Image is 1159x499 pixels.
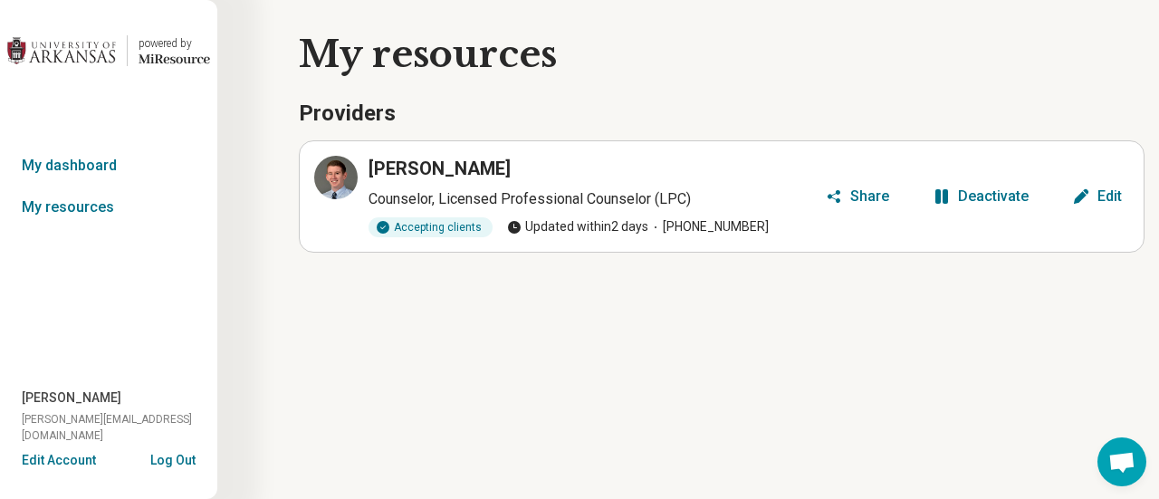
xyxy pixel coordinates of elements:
[7,29,210,72] a: University of Arkansaspowered by
[299,99,1145,130] h3: Providers
[507,217,648,236] span: Updated within 2 days
[369,188,818,210] p: Counselor, Licensed Professional Counselor (LPC)
[369,217,493,237] div: Accepting clients
[22,389,121,408] span: [PERSON_NAME]
[22,451,96,470] button: Edit Account
[150,451,196,465] button: Log Out
[648,217,769,236] span: [PHONE_NUMBER]
[958,189,1029,204] div: Deactivate
[139,35,210,52] div: powered by
[22,411,217,444] span: [PERSON_NAME][EMAIL_ADDRESS][DOMAIN_NAME]
[1065,182,1129,211] button: Edit
[1097,189,1122,204] div: Edit
[850,189,889,204] div: Share
[925,182,1036,211] button: Deactivate
[299,29,1145,80] h1: My resources
[818,182,896,211] button: Share
[369,156,511,181] h3: [PERSON_NAME]
[1097,437,1146,486] div: Open chat
[7,29,116,72] img: University of Arkansas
